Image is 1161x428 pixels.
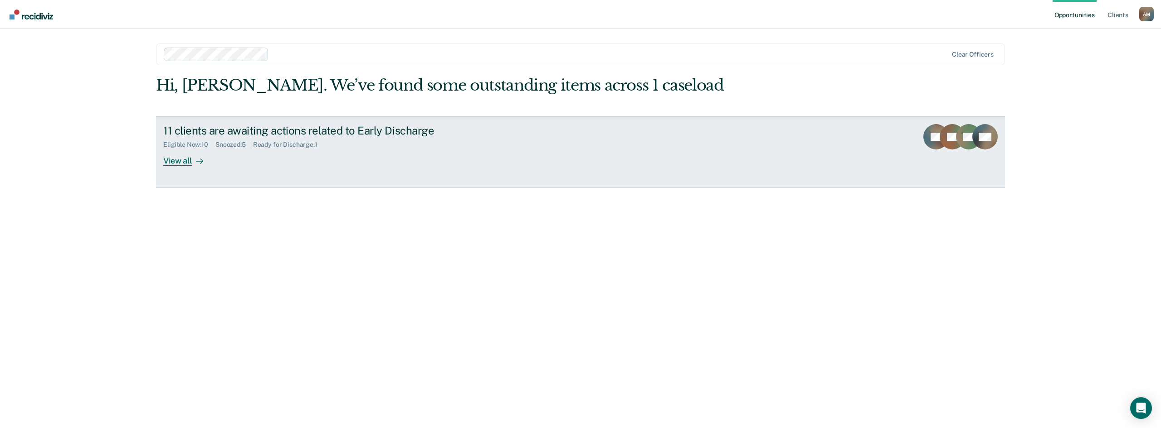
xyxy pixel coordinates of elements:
a: 11 clients are awaiting actions related to Early DischargeEligible Now:10Snoozed:5Ready for Disch... [156,116,1005,188]
img: Recidiviz [10,10,53,19]
div: A M [1139,7,1154,21]
div: Hi, [PERSON_NAME]. We’ve found some outstanding items across 1 caseload [156,76,835,95]
div: View all [163,148,214,166]
div: Open Intercom Messenger [1130,397,1152,419]
button: Profile dropdown button [1139,7,1154,21]
div: Clear officers [952,51,994,58]
div: Snoozed : 5 [215,141,253,149]
div: Ready for Discharge : 1 [253,141,325,149]
div: Eligible Now : 10 [163,141,215,149]
div: 11 clients are awaiting actions related to Early Discharge [163,124,482,137]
